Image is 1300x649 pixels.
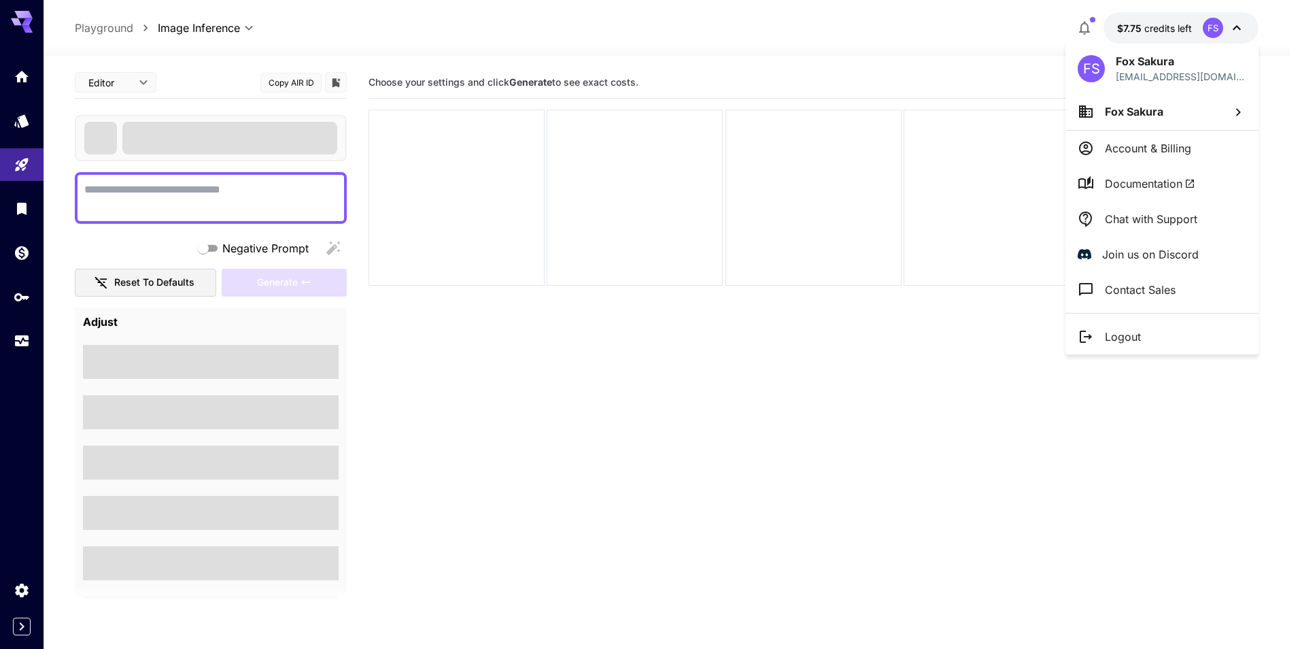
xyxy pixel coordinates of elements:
[1078,55,1105,82] div: FS
[1102,246,1199,263] p: Join us on Discord
[1116,69,1246,84] div: star1746565892@gmail.com
[1105,176,1195,192] span: Documentation
[1105,329,1141,345] p: Logout
[1065,93,1259,130] button: Fox Sakura
[1116,53,1246,69] p: Fox Sakura
[1105,282,1176,298] p: Contact Sales
[1105,105,1163,118] span: Fox Sakura
[1116,69,1246,84] p: [EMAIL_ADDRESS][DOMAIN_NAME]
[1105,211,1197,227] p: Chat with Support
[1105,140,1191,156] p: Account & Billing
